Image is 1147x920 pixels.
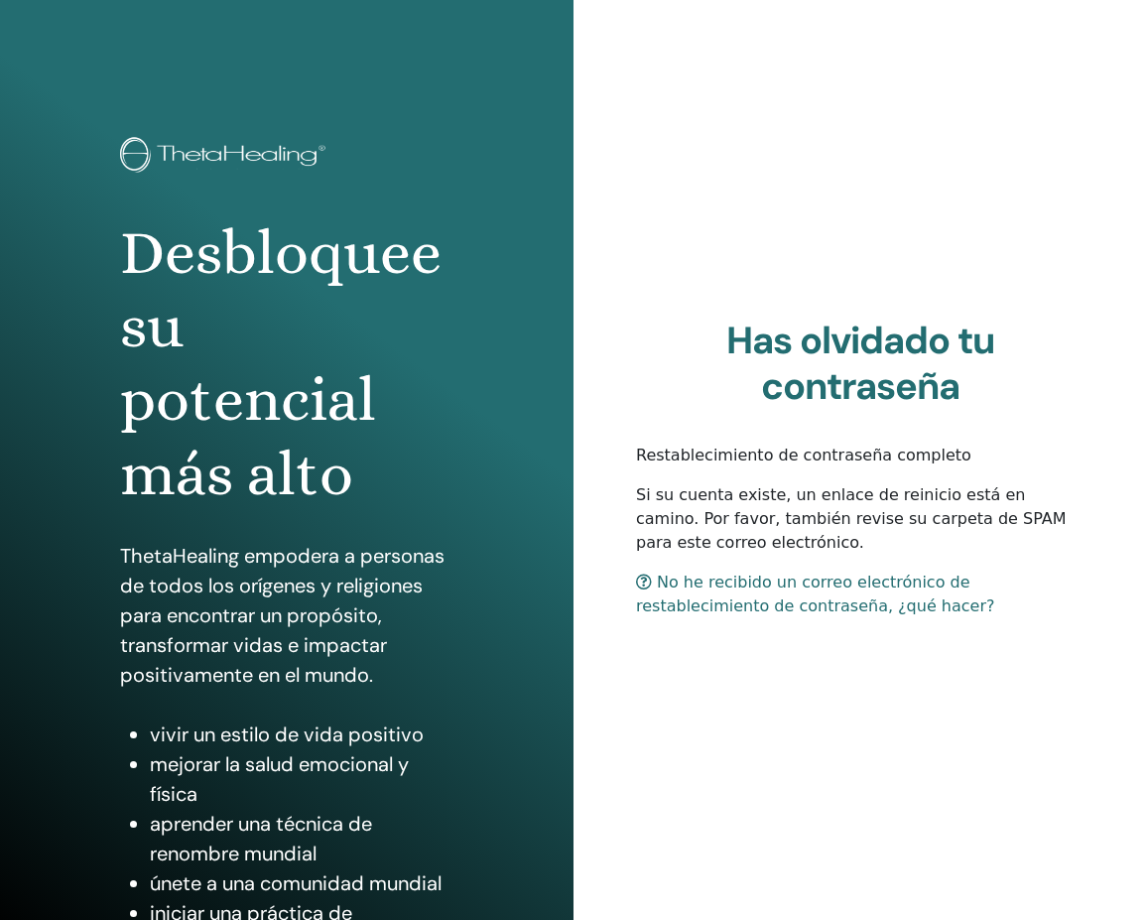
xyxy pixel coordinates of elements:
h1: Desbloquee su potencial más alto [120,216,452,512]
li: únete a una comunidad mundial [150,868,452,898]
a: No he recibido un correo electrónico de restablecimiento de contraseña, ¿qué hacer? [636,573,994,615]
li: aprender una técnica de renombre mundial [150,809,452,868]
li: mejorar la salud emocional y física [150,749,452,809]
p: Restablecimiento de contraseña completo [636,444,1084,467]
h2: Has olvidado tu contraseña [636,319,1084,409]
p: Si su cuenta existe, un enlace de reinicio está en camino. Por favor, también revise su carpeta d... [636,483,1084,555]
li: vivir un estilo de vida positivo [150,720,452,749]
p: ThetaHealing empodera a personas de todos los orígenes y religiones para encontrar un propósito, ... [120,541,452,690]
